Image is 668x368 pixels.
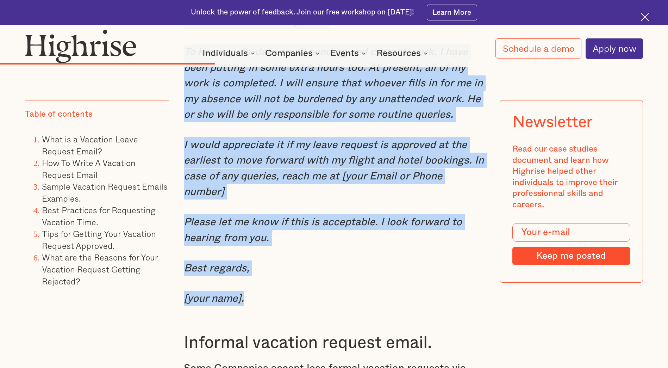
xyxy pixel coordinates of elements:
[25,109,93,120] div: Table of contents
[512,223,630,242] input: Your e-mail
[376,49,421,57] div: Resources
[427,5,477,20] a: Learn More
[191,7,414,17] div: Unlock the power of feedback. Join our free workshop on [DATE]!
[265,49,322,57] div: Companies
[202,49,248,57] div: Individuals
[265,49,313,57] div: Companies
[184,47,483,120] em: To keep up-to-date on all pending and current work, I have been putting in some extra hours too. ...
[330,49,368,57] div: Events
[512,113,593,131] div: Newsletter
[42,227,156,252] a: Tips for Getting Your Vacation Request Approved.
[42,156,136,181] a: How To Write A Vacation Request Email
[42,251,158,288] a: What are the Reasons for Your Vacation Request Getting Rejected?
[184,217,462,243] em: Please let me know if this is acceptable. I look forward to hearing from you.
[184,332,484,353] h3: Informal vacation request email.
[512,144,630,210] div: Read our case studies document and learn how Highrise helped other individuals to improve their p...
[330,49,359,57] div: Events
[184,293,244,304] em: [your name].
[512,247,630,265] input: Keep me posted
[184,140,484,197] em: I would appreciate it if my leave request is approved at the earliest to move forward with my fli...
[202,49,257,57] div: Individuals
[184,263,249,274] em: Best regards,
[42,204,156,229] a: Best Practices for Requesting Vacation Time.
[42,180,168,205] a: Sample Vacation Request Emails Examples.
[25,29,137,63] img: Highrise logo
[586,38,643,59] a: Apply now
[512,223,630,265] form: Modal Form
[376,49,430,57] div: Resources
[641,13,649,21] img: Cross icon
[42,133,138,158] a: What is a Vacation Leave Request Email?
[495,38,581,59] a: Schedule a demo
